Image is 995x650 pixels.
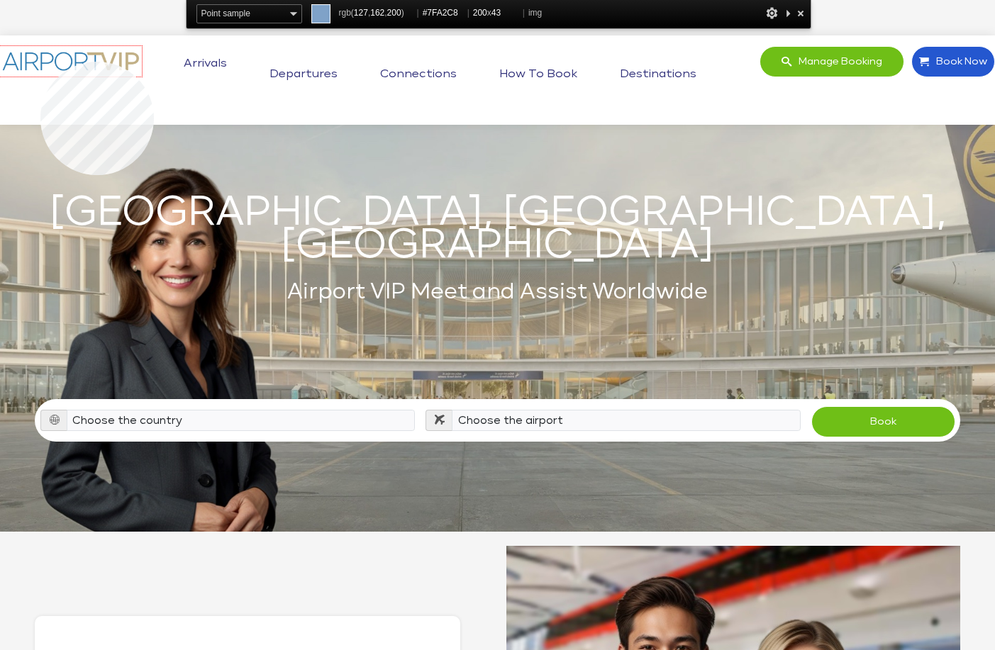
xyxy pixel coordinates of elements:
div: Close and Stop Picking [794,4,808,22]
a: Book Now [911,46,995,77]
span: img [528,4,542,22]
a: Departures [266,57,341,92]
a: Arrivals [180,57,230,82]
span: rgb( , , ) [339,4,413,22]
div: Collapse This Panel [782,4,794,22]
h2: Airport VIP Meet and Assist Worldwide [35,276,960,308]
a: Destinations [616,57,700,92]
a: How to book [496,57,581,92]
span: | [523,8,525,18]
span: #7FA2C8 [423,4,464,22]
span: x [473,4,519,22]
a: Manage booking [760,46,904,77]
span: 200 [387,8,401,18]
span: Manage booking [791,47,882,77]
span: | [467,8,469,18]
span: Book Now [929,47,987,77]
span: 200 [473,8,487,18]
span: | [417,8,419,18]
span: 127 [354,8,368,18]
span: 162 [370,8,384,18]
span: 43 [491,8,501,18]
h1: [GEOGRAPHIC_DATA], [GEOGRAPHIC_DATA], [GEOGRAPHIC_DATA] [35,197,960,262]
button: Book [811,406,955,437]
div: Options [765,4,779,22]
a: Connections [377,57,460,92]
